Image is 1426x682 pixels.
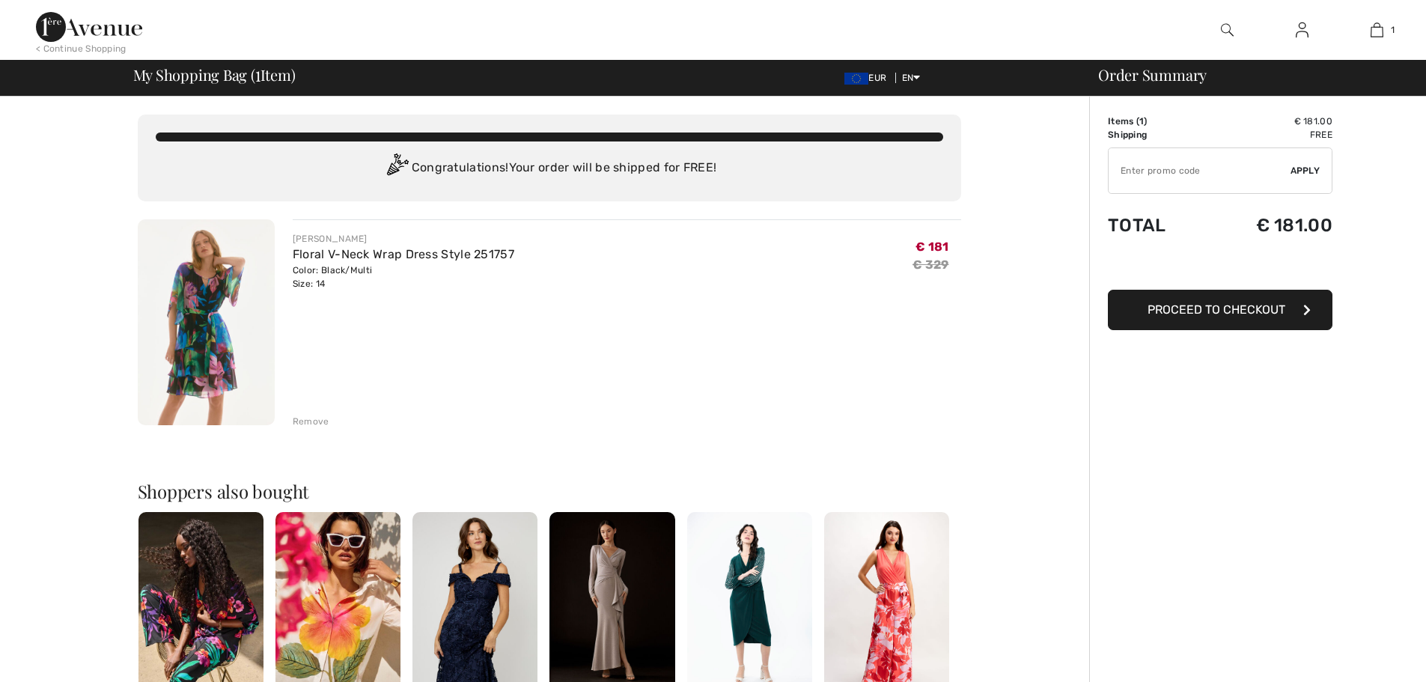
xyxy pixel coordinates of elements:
span: Proceed to Checkout [1148,302,1285,317]
span: EN [902,73,921,83]
img: Euro [844,73,868,85]
td: Shipping [1108,128,1204,141]
td: Free [1204,128,1332,141]
img: Congratulation2.svg [382,153,412,183]
span: EUR [844,73,892,83]
span: € 181 [915,240,949,254]
span: Apply [1291,164,1320,177]
td: € 181.00 [1204,115,1332,128]
span: 1 [1391,23,1395,37]
img: My Bag [1371,21,1383,39]
div: [PERSON_NAME] [293,232,514,246]
a: Floral V-Neck Wrap Dress Style 251757 [293,247,514,261]
img: search the website [1221,21,1234,39]
div: Order Summary [1080,67,1417,82]
span: 1 [1139,116,1144,127]
iframe: PayPal [1108,251,1332,284]
img: Floral V-Neck Wrap Dress Style 251757 [138,219,275,425]
input: Promo code [1109,148,1291,193]
div: < Continue Shopping [36,42,127,55]
img: My Info [1296,21,1308,39]
div: Remove [293,415,329,428]
s: € 329 [912,258,949,272]
h2: Shoppers also bought [138,482,961,500]
span: 1 [255,64,260,83]
div: Congratulations! Your order will be shipped for FREE! [156,153,943,183]
a: Sign In [1284,21,1320,40]
span: My Shopping Bag ( Item) [133,67,296,82]
img: 1ère Avenue [36,12,142,42]
button: Proceed to Checkout [1108,290,1332,330]
td: € 181.00 [1204,200,1332,251]
td: Total [1108,200,1204,251]
td: Items ( ) [1108,115,1204,128]
a: 1 [1340,21,1413,39]
div: Color: Black/Multi Size: 14 [293,264,514,290]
